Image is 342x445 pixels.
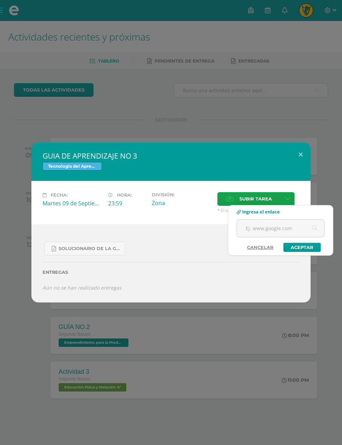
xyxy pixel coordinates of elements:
input: Ej. www.google.com [237,220,324,237]
div: Martes 09 de Septiembre [43,199,103,207]
i: Aún no se han realizado entregas [43,284,121,291]
span: Subir tarea [239,192,272,205]
a: Aceptar [283,243,321,252]
span: SOLUCIONARIO DE LA GUIA 3 FUNCIONES..pdf [59,246,121,251]
a: SOLUCIONARIO DE LA GUIA 3 FUNCIONES..pdf [44,242,125,255]
label: Entregas [43,270,299,275]
button: Close (Esc) [291,143,311,166]
span: Ingresa el enlace [242,209,280,215]
div: 23:59 [108,199,146,207]
h2: GUIA DE APRENDIZAJE NO 3 [43,151,299,161]
span: Fecha: [51,192,68,198]
label: División: [152,192,212,197]
div: Zona [152,199,212,207]
span: Tecnología del Aprendizaje y la Comunicación (Informática) [43,162,102,170]
span: Hora: [117,192,132,198]
span: * El tamaño máximo permitido es 50 MB [217,207,299,213]
a: Cancelar [240,243,281,252]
